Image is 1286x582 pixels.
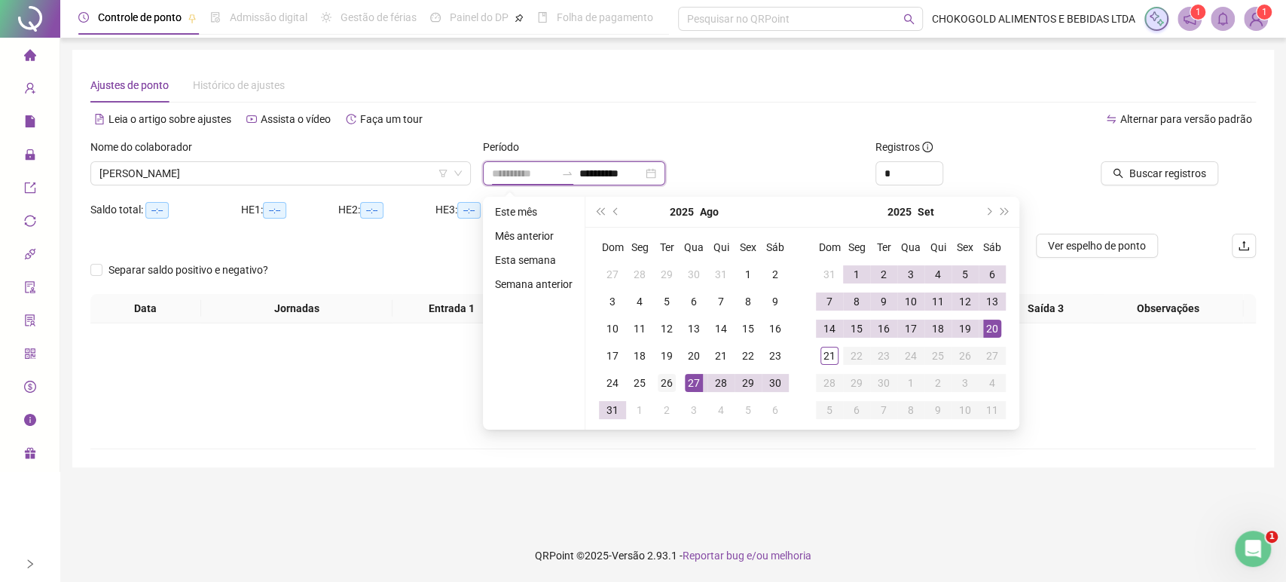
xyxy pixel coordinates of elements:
span: swap [1106,114,1116,124]
div: 26 [658,374,676,392]
button: Mensagens [75,443,151,504]
td: 2025-09-09 [870,288,897,315]
td: 2025-09-21 [816,342,843,369]
div: 15 [739,320,757,338]
div: 22 [848,347,866,365]
span: home [24,42,36,72]
div: HE 3: [435,201,533,219]
td: 2025-09-17 [897,315,924,342]
span: bell [1216,12,1229,26]
div: 1 [902,374,920,392]
p: [PERSON_NAME] 👋 [30,107,271,133]
td: 2025-09-08 [843,288,870,315]
p: Faltam cerca de 4 minutos [130,399,270,415]
img: Profile image for Maria [218,24,249,54]
td: 2025-08-23 [762,342,789,369]
div: 4 [983,374,1001,392]
td: 2025-09-06 [979,261,1006,288]
div: 11 [929,293,947,311]
li: Semana anterior [489,275,579,293]
span: search [903,14,915,25]
td: 2025-09-04 [707,397,735,424]
span: info-circle [922,142,933,152]
span: Admissão digital [230,11,307,23]
td: 2025-09-27 [979,342,1006,369]
div: • Há 2d [157,253,195,269]
td: 2025-10-03 [952,369,979,397]
button: prev-year [608,197,625,227]
td: 2025-08-09 [762,288,789,315]
button: Ver espelho de ponto [1036,234,1158,258]
div: 24 [603,374,622,392]
span: Controle de ponto [98,11,182,23]
div: 1 [739,265,757,283]
div: 21 [820,347,838,365]
div: 3 [685,401,703,419]
td: 2025-09-02 [870,261,897,288]
span: --:-- [457,202,481,219]
div: 6 [983,265,1001,283]
th: Sáb [762,234,789,261]
span: Registros [875,139,933,155]
button: year panel [670,197,694,227]
div: Fechar [259,24,286,51]
div: 3 [603,293,622,311]
div: Mensagem recente [31,216,270,231]
div: 9 [766,293,784,311]
td: 2025-08-21 [707,342,735,369]
span: to [561,167,573,179]
div: 29 [739,374,757,392]
td: 2025-08-22 [735,342,762,369]
td: 2025-09-13 [979,288,1006,315]
div: 27 [685,374,703,392]
div: 3 [956,374,974,392]
div: 12 [658,320,676,338]
td: 2025-10-10 [952,397,979,424]
div: 2 [875,265,893,283]
span: youtube [246,114,257,124]
div: 30 [766,374,784,392]
td: 2025-08-30 [762,369,789,397]
td: 2025-09-12 [952,288,979,315]
div: 1 [631,401,649,419]
td: 2025-09-15 [843,315,870,342]
div: [PERSON_NAME] [67,253,154,269]
div: 7 [820,293,838,311]
div: 6 [848,401,866,419]
div: 3 [902,265,920,283]
td: 2025-09-02 [653,397,680,424]
div: 8 [848,293,866,311]
p: Como podemos ajudar? [30,133,271,184]
span: sync [24,208,36,238]
button: month panel [918,197,934,227]
div: 25 [631,374,649,392]
div: 4 [631,293,649,311]
div: 23 [875,347,893,365]
div: Não há dados [108,396,1238,412]
td: 2025-09-03 [680,397,707,424]
div: 13 [685,320,703,338]
th: Qui [924,234,952,261]
div: 12 [956,293,974,311]
td: 2025-08-17 [599,342,626,369]
td: 2025-08-31 [816,261,843,288]
td: 2025-08-05 [653,288,680,315]
span: qrcode [24,341,36,371]
td: 2025-08-18 [626,342,653,369]
img: Profile image for Financeiro [190,24,220,54]
div: 21 [712,347,730,365]
div: 15 [848,320,866,338]
div: 5 [820,401,838,419]
img: Profile image for Gabriel [161,24,191,54]
th: Ter [870,234,897,261]
td: 2025-07-29 [653,261,680,288]
td: 2025-08-29 [735,369,762,397]
div: 9 [929,401,947,419]
td: 2025-09-05 [735,397,762,424]
div: 11 [631,320,649,338]
span: Faça um tour [360,113,423,125]
td: 2025-09-26 [952,342,979,369]
p: • [121,399,127,415]
td: 2025-08-24 [599,369,626,397]
td: 2025-09-07 [816,288,843,315]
